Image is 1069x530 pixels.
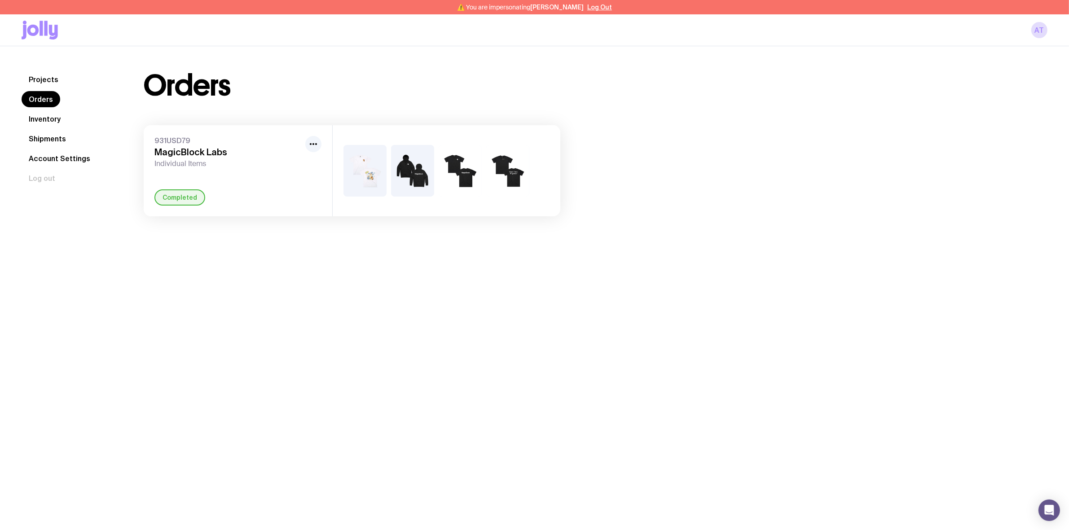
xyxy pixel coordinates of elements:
[154,136,302,145] span: 931USD79
[22,131,73,147] a: Shipments
[587,4,612,11] button: Log Out
[154,189,205,206] div: Completed
[457,4,584,11] span: ⚠️ You are impersonating
[22,71,66,88] a: Projects
[154,159,302,168] span: Individual Items
[22,170,62,186] button: Log out
[530,4,584,11] span: [PERSON_NAME]
[22,91,60,107] a: Orders
[154,147,302,158] h3: MagicBlock Labs
[22,150,97,166] a: Account Settings
[22,111,68,127] a: Inventory
[1038,499,1060,521] div: Open Intercom Messenger
[1031,22,1047,38] a: AT
[144,71,230,100] h1: Orders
